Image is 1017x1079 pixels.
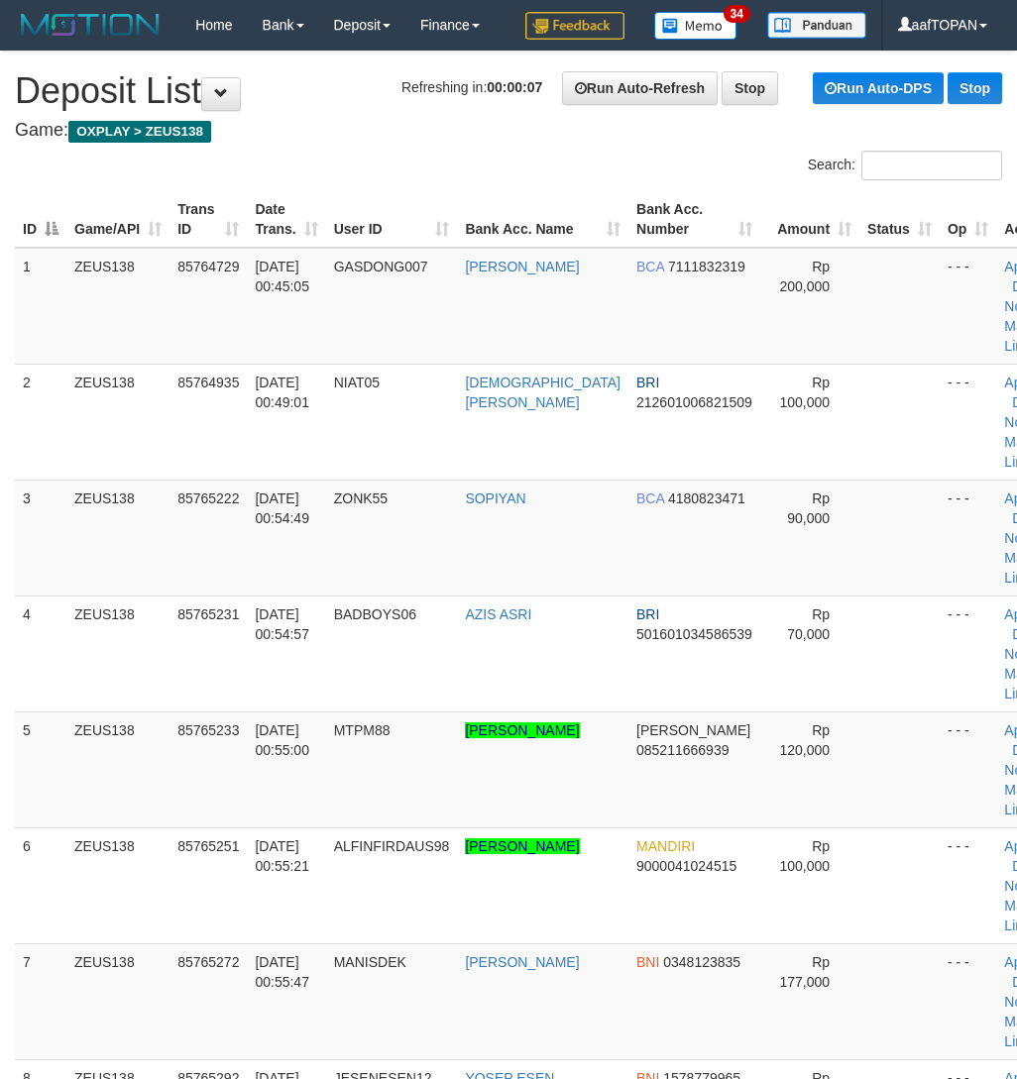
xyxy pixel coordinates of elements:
span: Copy 4180823471 to clipboard [668,490,745,506]
td: ZEUS138 [66,943,169,1059]
span: Rp 100,000 [779,838,830,874]
img: MOTION_logo.png [15,10,166,40]
td: 5 [15,711,66,827]
span: BRI [636,606,659,622]
a: SOPIYAN [465,490,525,506]
td: ZEUS138 [66,480,169,595]
img: Button%20Memo.svg [654,12,737,40]
span: BADBOYS06 [334,606,416,622]
span: ZONK55 [334,490,388,506]
td: 7 [15,943,66,1059]
span: Rp 177,000 [779,954,830,990]
td: - - - [940,711,996,827]
td: 3 [15,480,66,595]
td: - - - [940,364,996,480]
span: Rp 100,000 [779,375,830,410]
span: MANISDEK [334,954,406,970]
a: Stop [948,72,1002,104]
span: Copy 7111832319 to clipboard [668,259,745,274]
strong: 00:00:07 [487,79,542,95]
label: Search: [808,151,1002,180]
span: 85765272 [177,954,239,970]
td: - - - [940,480,996,595]
span: 85764935 [177,375,239,390]
span: BCA [636,490,664,506]
td: ZEUS138 [66,364,169,480]
a: [PERSON_NAME] [465,722,579,738]
span: BNI [636,954,659,970]
span: Copy 501601034586539 to clipboard [636,626,752,642]
span: OXPLAY > ZEUS138 [68,121,211,143]
td: - - - [940,943,996,1059]
img: Feedback.jpg [525,12,624,40]
span: Copy 9000041024515 to clipboard [636,858,736,874]
th: ID: activate to sort column descending [15,191,66,248]
span: Copy 212601006821509 to clipboard [636,394,752,410]
th: Trans ID: activate to sort column ascending [169,191,247,248]
span: Refreshing in: [401,79,542,95]
a: Stop [722,71,778,105]
td: ZEUS138 [66,248,169,365]
span: 85765251 [177,838,239,854]
span: Copy 085211666939 to clipboard [636,742,729,758]
td: 6 [15,827,66,943]
span: 85764729 [177,259,239,274]
span: [PERSON_NAME] [636,722,750,738]
span: MANDIRI [636,838,695,854]
td: ZEUS138 [66,827,169,943]
td: 1 [15,248,66,365]
h4: Game: [15,121,1002,141]
a: [PERSON_NAME] [465,259,579,274]
span: [DATE] 00:55:21 [255,838,309,874]
span: MTPM88 [334,722,391,738]
td: 2 [15,364,66,480]
a: Run Auto-DPS [813,72,944,104]
span: [DATE] 00:54:49 [255,490,309,526]
h1: Deposit List [15,71,1002,111]
span: 85765222 [177,490,239,506]
a: AZIS ASRI [465,606,531,622]
td: ZEUS138 [66,711,169,827]
input: Search: [861,151,1002,180]
a: Run Auto-Refresh [562,71,718,105]
th: Op: activate to sort column ascending [940,191,996,248]
span: Rp 70,000 [787,606,830,642]
td: - - - [940,827,996,943]
td: - - - [940,248,996,365]
span: Rp 120,000 [779,722,830,758]
span: GASDONG007 [334,259,428,274]
img: panduan.png [767,12,866,39]
span: [DATE] 00:45:05 [255,259,309,294]
th: Bank Acc. Name: activate to sort column ascending [457,191,628,248]
span: [DATE] 00:54:57 [255,606,309,642]
span: [DATE] 00:49:01 [255,375,309,410]
th: Game/API: activate to sort column ascending [66,191,169,248]
span: Rp 200,000 [779,259,830,294]
a: [PERSON_NAME] [465,838,579,854]
th: Status: activate to sort column ascending [859,191,940,248]
th: Amount: activate to sort column ascending [760,191,859,248]
span: 85765231 [177,606,239,622]
span: ALFINFIRDAUS98 [334,838,450,854]
a: [PERSON_NAME] [465,954,579,970]
span: NIAT05 [334,375,380,390]
span: BCA [636,259,664,274]
th: User ID: activate to sort column ascending [326,191,458,248]
span: BRI [636,375,659,390]
span: 34 [724,5,750,23]
span: 85765233 [177,722,239,738]
span: Copy 0348123835 to clipboard [663,954,740,970]
td: - - - [940,595,996,711]
td: 4 [15,595,66,711]
th: Date Trans.: activate to sort column ascending [247,191,325,248]
span: Rp 90,000 [787,490,830,526]
a: [DEMOGRAPHIC_DATA][PERSON_NAME] [465,375,621,410]
td: ZEUS138 [66,595,169,711]
span: [DATE] 00:55:00 [255,722,309,758]
th: Bank Acc. Number: activate to sort column ascending [628,191,760,248]
span: [DATE] 00:55:47 [255,954,309,990]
